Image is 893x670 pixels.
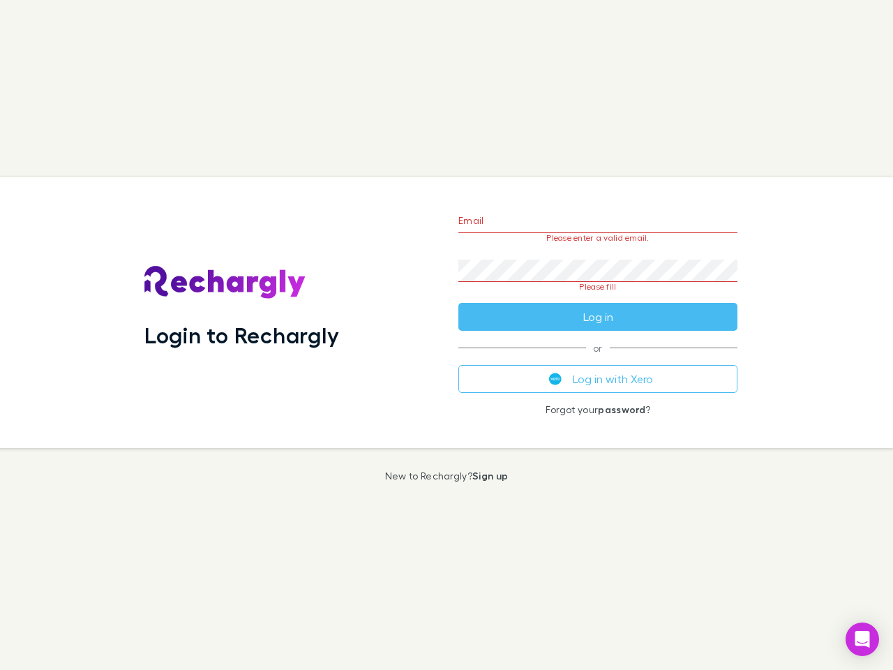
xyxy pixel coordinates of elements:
a: password [598,403,645,415]
h1: Login to Rechargly [144,322,339,348]
p: New to Rechargly? [385,470,509,482]
p: Forgot your ? [458,404,737,415]
p: Please fill [458,282,737,292]
img: Rechargly's Logo [144,266,306,299]
button: Log in [458,303,737,331]
img: Xero's logo [549,373,562,385]
div: Open Intercom Messenger [846,623,879,656]
p: Please enter a valid email. [458,233,737,243]
a: Sign up [472,470,508,482]
button: Log in with Xero [458,365,737,393]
